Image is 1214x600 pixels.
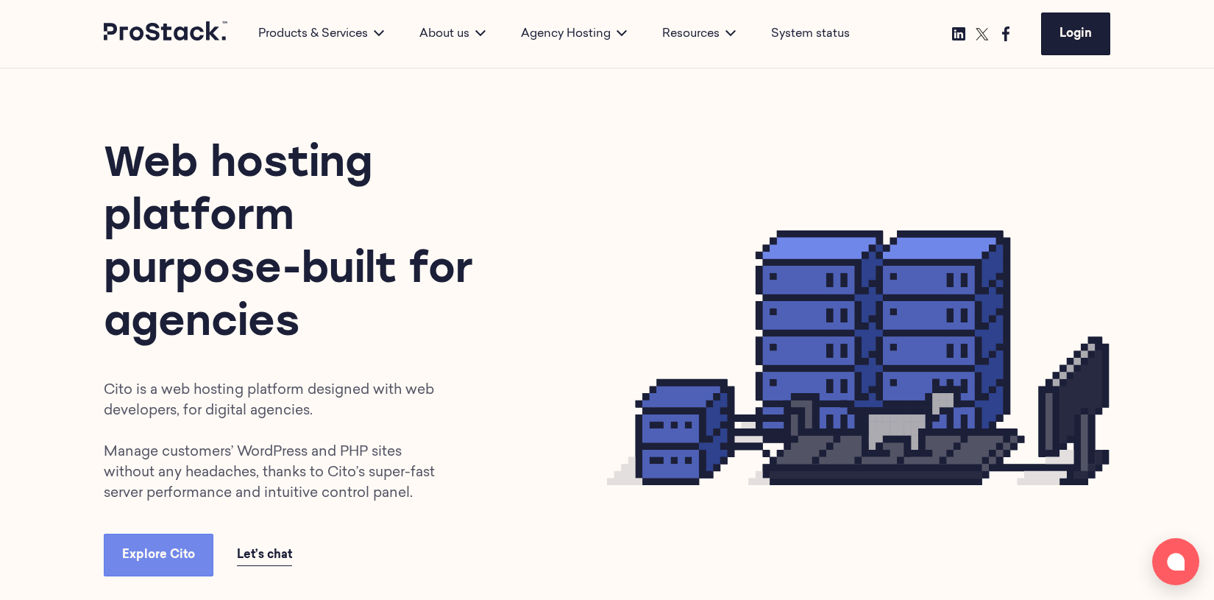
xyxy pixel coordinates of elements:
a: Let’s chat [237,545,292,566]
div: Agency Hosting [503,25,645,43]
div: About us [402,25,503,43]
p: Cito is a web hosting platform designed with web developers, for digital agencies. Manage custome... [104,381,451,504]
h1: Web hosting platform purpose-built for agencies [104,139,489,351]
div: Resources [645,25,753,43]
span: Login [1059,28,1092,40]
a: Login [1041,13,1110,55]
button: Open chat window [1152,538,1199,585]
a: System status [771,25,850,43]
a: Explore Cito [104,534,213,576]
div: Products & Services [241,25,402,43]
span: Explore Cito [122,549,195,561]
span: Let’s chat [237,549,292,561]
a: Prostack logo [104,21,229,46]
